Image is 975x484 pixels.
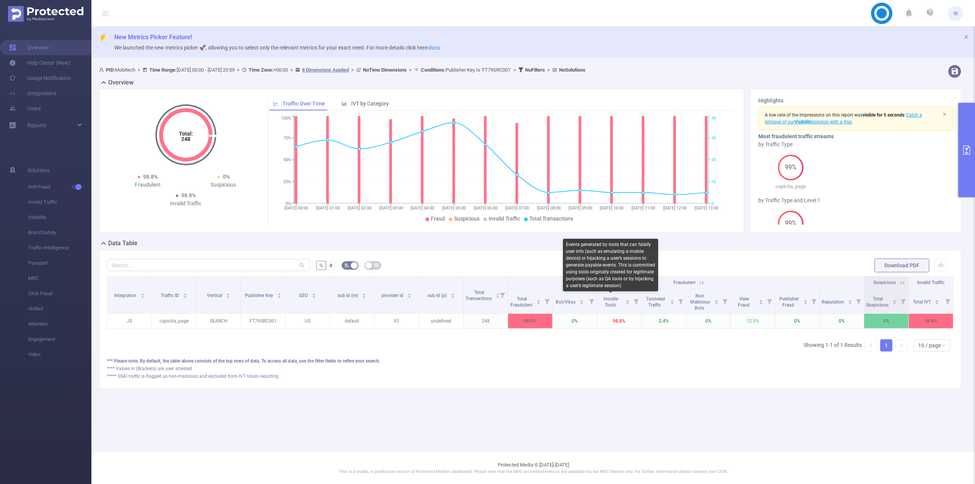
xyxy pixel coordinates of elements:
tspan: [DATE] 03:00 [379,206,403,211]
p: 0% [553,314,597,328]
p: SEARCH [197,314,241,328]
i: icon: caret-up [407,292,411,294]
tspan: 40 [711,116,716,121]
i: icon: caret-down [580,301,584,303]
span: Attention [28,316,91,332]
p: default [330,314,374,328]
tspan: 20 [711,158,716,163]
i: icon: caret-up [277,292,281,294]
i: icon: caret-up [451,292,455,294]
span: > [288,67,295,73]
i: icon: caret-up [714,299,719,301]
tspan: [DATE] 11:00 [631,206,655,211]
span: Publisher Key Is 'FT79SRC001' [421,67,511,73]
span: Reputation [822,299,845,305]
i: icon: caret-up [935,299,939,301]
span: Fraudulent [673,280,695,285]
i: icon: caret-up [495,292,500,294]
div: Invalid Traffic [148,200,224,208]
span: Suspicious [454,216,480,222]
span: > [235,67,242,73]
tspan: [DATE] 06:00 [474,206,497,211]
h3: Highlights [758,97,953,105]
p: US [286,314,330,328]
tspan: [DATE] 12:00 [663,206,687,211]
span: 98.8% [181,192,196,198]
span: Vertical [207,293,223,298]
tspan: 10 [711,179,716,184]
span: Click Fraud [28,286,91,301]
i: icon: caret-down [804,301,808,303]
p: 98.8% [597,314,641,328]
button: icon: close [964,33,969,41]
p: FT79SRC001 [241,314,285,328]
p: 98.8% [909,314,953,328]
div: ***** SSAI traffic is flagged as non-malicious and excluded from IVT totals reporting [107,373,953,380]
p: captcha_page [758,183,823,190]
footer: Protected Media © [DATE]-[DATE] [91,452,975,484]
a: Help Center (New) [9,55,70,70]
span: Total Transactions [465,290,493,301]
div: Sort [183,292,187,297]
i: icon: left [869,343,873,348]
tspan: 75% [283,136,291,141]
span: sub id (m) [337,293,359,298]
a: Overview [9,40,49,55]
div: Sort [362,292,366,297]
tspan: [DATE] 07:00 [505,206,529,211]
div: by Traffic Type [758,141,953,149]
i: icon: right [899,343,904,348]
span: Unified [28,301,91,316]
tspan: 25% [283,179,291,184]
span: provider id [382,293,404,298]
span: GEO [299,293,309,298]
i: Filter menu [497,276,508,313]
tspan: 248 [181,136,190,142]
span: 99% [778,220,804,227]
span: Traffic Over Time [283,101,325,107]
span: Total IVT [913,299,932,305]
tspan: [DATE] 13:00 [695,206,718,211]
i: icon: down [941,343,946,348]
p: 98.8% [508,314,552,328]
span: IVT by Category [351,101,389,107]
i: icon: caret-up [670,299,674,301]
i: Filter menu [631,289,641,313]
span: > [511,67,518,73]
span: Solutions [27,163,50,178]
span: 98.8% [143,174,158,180]
i: icon: caret-down [848,301,852,303]
i: icon: caret-up [759,299,763,301]
span: Mobitech [DATE] 00:00 - [DATE] 23:59 +00:00 [99,67,585,73]
u: 8 Dimensions Applied [302,67,349,73]
li: Next Page [895,339,908,351]
span: View Fraud [738,296,751,308]
b: PID: [106,67,115,73]
li: 1 [880,339,892,351]
span: Total Suspicious [866,296,890,308]
i: icon: caret-down [140,295,144,297]
div: Sort [536,299,541,303]
i: icon: caret-down [226,295,230,297]
a: Users [9,101,41,116]
i: icon: caret-down [625,301,630,303]
b: No Filters [525,67,545,73]
div: **** Values in (Brackets) are user attested [107,365,953,372]
b: No Solutions [559,67,585,73]
div: Sort [714,299,719,303]
b: Conditions : [421,67,446,73]
span: > [349,67,356,73]
i: icon: caret-up [312,292,316,294]
li: Showing 1-1 of 1 Results [804,339,862,351]
input: Search... [107,259,310,271]
a: Usage Notification [9,70,71,86]
div: *** Please note, By default, the table above consists of the top rows of data. To access all data... [107,358,953,364]
i: icon: caret-up [536,299,540,301]
i: icon: caret-up [362,292,366,294]
tspan: [DATE] 02:00 [348,206,371,211]
div: Sort [140,292,145,297]
div: 10 / page [918,340,941,351]
div: Sort [625,299,630,303]
p: 0% [775,314,819,328]
div: Sort [579,299,584,303]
